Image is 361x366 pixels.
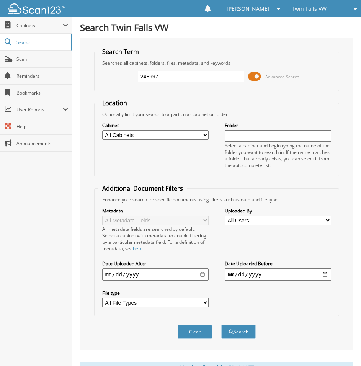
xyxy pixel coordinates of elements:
[102,260,209,267] label: Date Uploaded After
[225,122,331,129] label: Folder
[98,99,131,107] legend: Location
[225,208,331,214] label: Uploaded By
[225,268,331,281] input: end
[16,106,63,113] span: User Reports
[102,208,209,214] label: Metadata
[102,268,209,281] input: start
[98,111,335,118] div: Optionally limit your search to a particular cabinet or folder
[227,7,270,11] span: [PERSON_NAME]
[221,325,256,339] button: Search
[102,122,209,129] label: Cabinet
[16,22,63,29] span: Cabinets
[98,60,335,66] div: Searches all cabinets, folders, files, metadata, and keywords
[225,260,331,267] label: Date Uploaded Before
[16,123,68,130] span: Help
[16,73,68,79] span: Reminders
[102,290,209,296] label: File type
[102,226,209,252] div: All metadata fields are searched by default. Select a cabinet with metadata to enable filtering b...
[16,90,68,96] span: Bookmarks
[98,184,187,193] legend: Additional Document Filters
[98,196,335,203] div: Enhance your search for specific documents using filters such as date and file type.
[265,74,299,80] span: Advanced Search
[98,47,143,56] legend: Search Term
[225,142,331,168] div: Select a cabinet and begin typing the name of the folder you want to search in. If the name match...
[292,7,327,11] span: Twin Falls VW
[133,245,143,252] a: here
[16,140,68,147] span: Announcements
[16,56,68,62] span: Scan
[16,39,67,46] span: Search
[178,325,212,339] button: Clear
[80,21,353,34] h1: Search Twin Falls VW
[8,3,65,14] img: scan123-logo-white.svg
